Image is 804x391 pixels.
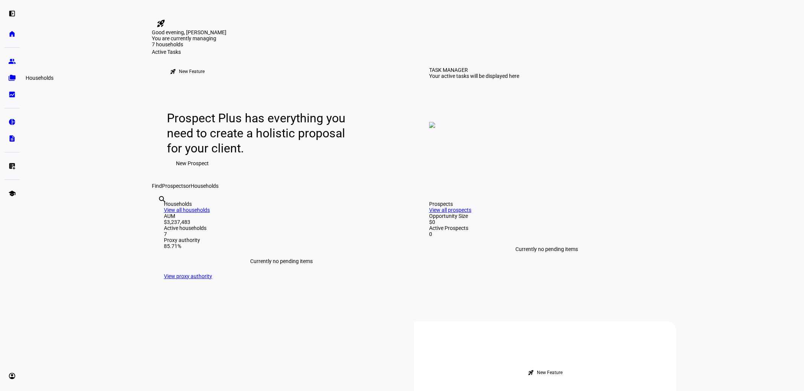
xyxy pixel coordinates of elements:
a: home [5,26,20,41]
div: Active Tasks [152,49,676,55]
mat-icon: search [158,195,167,204]
eth-mat-symbol: school [8,190,16,197]
div: 7 households [152,41,227,49]
eth-mat-symbol: left_panel_open [8,10,16,17]
div: Opportunity Size [429,213,664,219]
div: Active households [164,225,399,231]
div: Active Prospects [429,225,664,231]
div: TASK MANAGER [429,67,468,73]
div: Households [164,201,399,207]
div: New Feature [179,68,205,75]
span: Households [191,183,219,189]
input: Enter name of prospect or household [158,205,159,214]
eth-mat-symbol: folder_copy [8,74,16,82]
a: description [5,131,20,146]
img: empty-tasks.png [429,122,435,128]
span: New Prospect [176,156,209,171]
a: View all households [164,207,210,213]
div: Currently no pending items [429,237,664,261]
a: bid_landscape [5,87,20,102]
div: $0 [429,219,664,225]
div: $3,237,483 [164,219,399,225]
eth-mat-symbol: pie_chart [8,118,16,126]
div: AUM [164,213,399,219]
div: Households [23,73,57,82]
div: Proxy authority [164,237,399,243]
span: You are currently managing [152,35,216,41]
div: 85.71% [164,243,399,249]
div: Currently no pending items [164,249,399,273]
a: View all prospects [429,207,471,213]
eth-mat-symbol: list_alt_add [8,162,16,170]
span: Prospects [162,183,186,189]
div: Find or [152,183,676,189]
div: 7 [164,231,399,237]
mat-icon: rocket_launch [156,19,165,28]
a: pie_chart [5,114,20,129]
div: 0 [429,231,664,237]
eth-mat-symbol: account_circle [8,372,16,380]
div: Prospect Plus has everything you need to create a holistic proposal for your client. [167,111,353,156]
a: group [5,54,20,69]
mat-icon: rocket_launch [528,370,534,376]
div: Your active tasks will be displayed here [429,73,519,79]
eth-mat-symbol: bid_landscape [8,91,16,98]
a: folder_copy [5,70,20,85]
eth-mat-symbol: home [8,30,16,38]
div: Prospects [429,201,664,207]
mat-icon: rocket_launch [170,68,176,75]
button: New Prospect [167,156,218,171]
a: View proxy authority [164,273,212,279]
eth-mat-symbol: description [8,135,16,142]
div: New Feature [537,370,562,376]
div: Good evening, [PERSON_NAME] [152,29,676,35]
eth-mat-symbol: group [8,58,16,65]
